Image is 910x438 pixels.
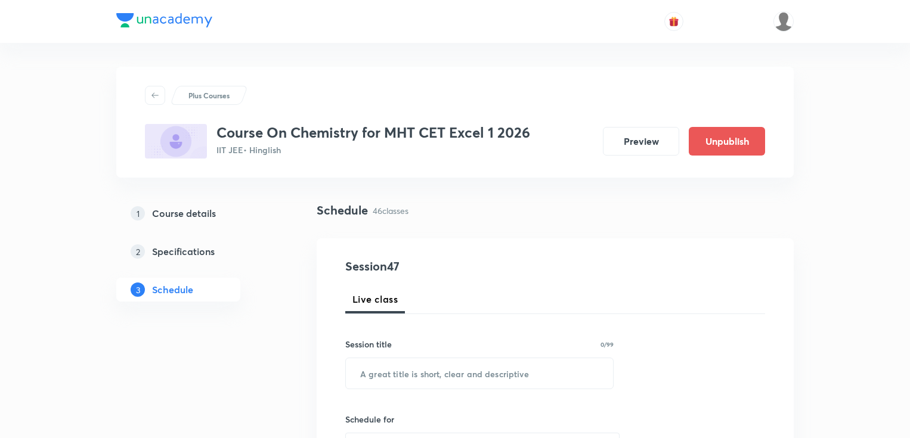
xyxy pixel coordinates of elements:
[601,341,614,347] p: 0/99
[664,12,683,31] button: avatar
[317,201,368,219] h4: Schedule
[603,127,679,156] button: Preview
[373,204,408,217] p: 46 classes
[773,11,794,32] img: VIVEK
[116,201,278,225] a: 1Course details
[131,206,145,220] p: 1
[352,292,398,306] span: Live class
[345,338,392,350] h6: Session title
[216,124,530,141] h3: Course On Chemistry for MHT CET Excel 1 2026
[346,358,613,389] input: A great title is short, clear and descriptive
[689,127,765,156] button: Unpublish
[152,206,216,220] h5: Course details
[116,13,212,30] a: Company Logo
[345,257,563,275] h4: Session 47
[116,240,278,263] a: 2Specifications
[131,282,145,297] p: 3
[152,244,215,259] h5: Specifications
[188,90,230,101] p: Plus Courses
[131,244,145,259] p: 2
[152,282,193,297] h5: Schedule
[668,16,679,27] img: avatar
[145,124,207,159] img: 332F7119-0877-4A0B-8DAE-4EF3D6EE7681_plus.png
[345,413,614,425] h6: Schedule for
[216,144,530,156] p: IIT JEE • Hinglish
[116,13,212,27] img: Company Logo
